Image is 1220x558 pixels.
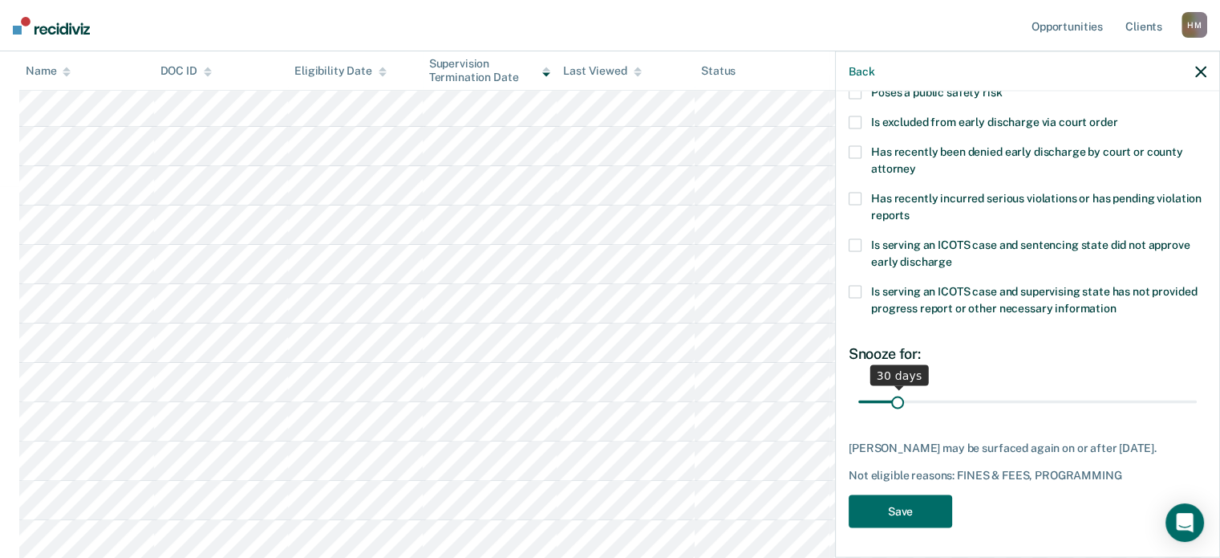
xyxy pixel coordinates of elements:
[849,495,952,527] button: Save
[871,145,1183,174] span: Has recently been denied early discharge by court or county attorney
[563,64,641,78] div: Last Viewed
[849,64,874,78] button: Back
[871,191,1202,221] span: Has recently incurred serious violations or has pending violation reports
[870,365,929,386] div: 30 days
[871,85,1002,98] span: Poses a public safety risk
[294,64,387,78] div: Eligibility Date
[160,64,212,78] div: DOC ID
[849,442,1206,455] div: [PERSON_NAME] may be surfaced again on or after [DATE].
[849,468,1206,482] div: Not eligible reasons: FINES & FEES, PROGRAMMING
[1181,12,1207,38] div: H M
[849,344,1206,362] div: Snooze for:
[701,64,736,78] div: Status
[871,238,1190,267] span: Is serving an ICOTS case and sentencing state did not approve early discharge
[13,17,90,35] img: Recidiviz
[1165,503,1204,542] div: Open Intercom Messenger
[429,57,551,84] div: Supervision Termination Date
[26,64,71,78] div: Name
[871,115,1117,128] span: Is excluded from early discharge via court order
[871,284,1197,314] span: Is serving an ICOTS case and supervising state has not provided progress report or other necessar...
